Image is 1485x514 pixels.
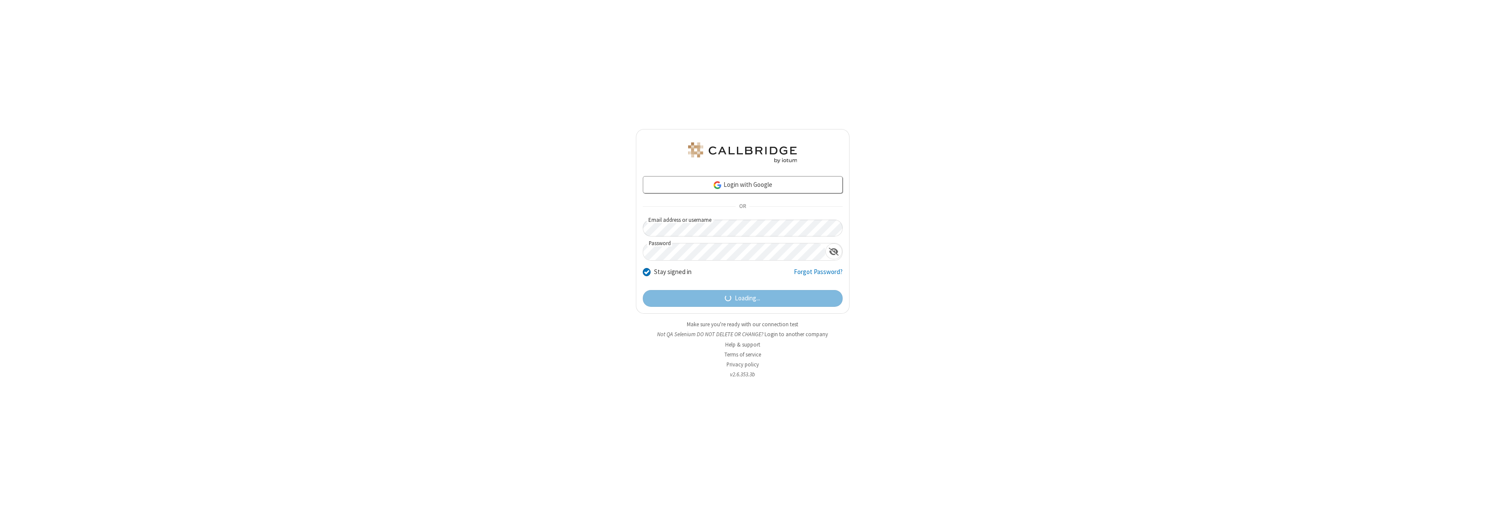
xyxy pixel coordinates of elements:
[636,330,850,338] li: Not QA Selenium DO NOT DELETE OR CHANGE?
[636,370,850,378] li: v2.6.353.3b
[725,341,760,348] a: Help & support
[765,330,828,338] button: Login to another company
[724,351,761,358] a: Terms of service
[643,290,843,307] button: Loading...
[643,220,843,237] input: Email address or username
[735,293,760,303] span: Loading...
[713,180,722,190] img: google-icon.png
[736,201,749,213] span: OR
[654,267,692,277] label: Stay signed in
[643,243,825,260] input: Password
[643,176,843,193] a: Login with Google
[687,321,798,328] a: Make sure you're ready with our connection test
[686,142,799,163] img: QA Selenium DO NOT DELETE OR CHANGE
[825,243,842,259] div: Show password
[727,361,759,368] a: Privacy policy
[794,267,843,284] a: Forgot Password?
